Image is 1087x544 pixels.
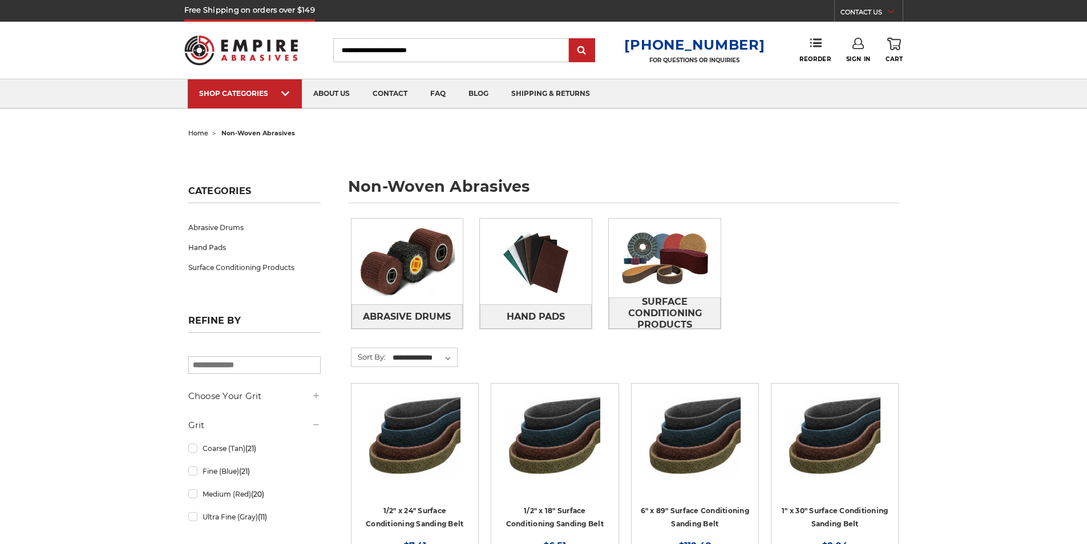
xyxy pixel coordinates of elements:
h1: non-woven abrasives [348,179,899,203]
a: 1" x 30" Surface Conditioning Sanding Belt [782,506,888,528]
span: non-woven abrasives [221,129,295,137]
div: SHOP CATEGORIES [199,89,290,98]
a: 1/2" x 24" Surface Conditioning Sanding Belt [366,506,463,528]
img: Hand Pads [480,219,592,304]
input: Submit [571,39,593,62]
a: Hand Pads [480,304,592,329]
a: Coarse (Tan)(21) [188,438,321,458]
a: about us [302,79,361,108]
h5: Refine by [188,315,321,333]
img: Surface Conditioning Products [609,219,721,297]
a: Reorder [799,38,831,62]
img: 1"x30" Surface Conditioning Sanding Belts [789,392,880,483]
span: Abrasive Drums [363,307,451,327]
img: Abrasive Drums [351,219,463,304]
a: Ultra Fine (Gray)(11) [188,507,321,527]
img: Surface Conditioning Sanding Belts [509,392,600,483]
a: Abrasive Drums [188,217,321,237]
a: blog [457,79,500,108]
select: Sort By: [391,349,457,366]
h5: Choose Your Grit [188,389,321,403]
a: contact [361,79,419,108]
a: home [188,129,208,137]
a: 6"x89" Surface Conditioning Sanding Belts [640,392,750,502]
span: Cart [886,55,903,63]
a: Medium (Red)(20) [188,484,321,504]
span: Reorder [799,55,831,63]
a: Abrasive Drums [351,304,463,329]
span: (21) [245,444,256,453]
a: Cart [886,38,903,63]
a: [PHONE_NUMBER] [624,37,765,53]
a: Surface Conditioning Products [609,297,721,329]
a: 1"x30" Surface Conditioning Sanding Belts [779,392,890,502]
label: Sort By: [351,348,386,365]
span: (11) [258,513,267,521]
a: Surface Conditioning Products [188,257,321,277]
a: Hand Pads [188,237,321,257]
img: Surface Conditioning Sanding Belts [369,392,460,483]
span: Surface Conditioning Products [609,292,720,335]
a: shipping & returns [500,79,601,108]
a: Surface Conditioning Sanding Belts [499,392,610,502]
span: (21) [239,467,250,476]
p: FOR QUESTIONS OR INQUIRIES [624,57,765,64]
span: (20) [251,490,264,498]
a: CONTACT US [840,6,903,22]
h5: Categories [188,186,321,203]
a: faq [419,79,457,108]
a: 1/2" x 18" Surface Conditioning Sanding Belt [506,506,604,528]
a: Surface Conditioning Sanding Belts [359,392,470,502]
span: Sign In [846,55,871,63]
a: 6" x 89" Surface Conditioning Sanding Belt [641,506,749,528]
img: 6"x89" Surface Conditioning Sanding Belts [649,392,741,483]
span: Hand Pads [507,307,565,327]
h5: Grit [188,418,321,432]
img: Empire Abrasives [184,28,298,72]
a: Fine (Blue)(21) [188,461,321,481]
